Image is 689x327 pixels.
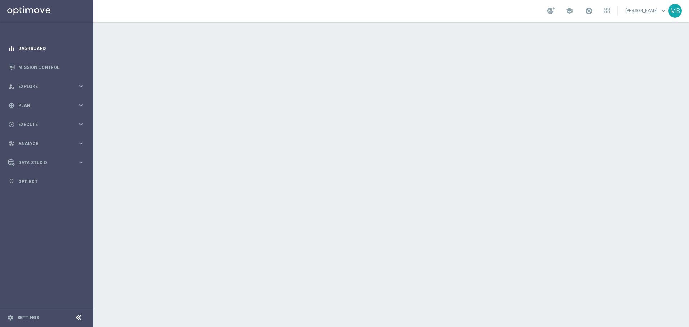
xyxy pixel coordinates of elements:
[566,7,573,15] span: school
[625,5,668,16] a: [PERSON_NAME]keyboard_arrow_down
[8,121,78,128] div: Execute
[8,122,85,127] button: play_circle_outline Execute keyboard_arrow_right
[8,83,78,90] div: Explore
[660,7,667,15] span: keyboard_arrow_down
[18,172,84,191] a: Optibot
[8,159,78,166] div: Data Studio
[8,84,85,89] button: person_search Explore keyboard_arrow_right
[8,140,78,147] div: Analyze
[8,160,85,165] button: Data Studio keyboard_arrow_right
[17,316,39,320] a: Settings
[18,103,78,108] span: Plan
[18,141,78,146] span: Analyze
[8,121,15,128] i: play_circle_outline
[8,45,15,52] i: equalizer
[18,58,84,77] a: Mission Control
[8,141,85,146] button: track_changes Analyze keyboard_arrow_right
[78,102,84,109] i: keyboard_arrow_right
[8,46,85,51] button: equalizer Dashboard
[8,140,15,147] i: track_changes
[8,65,85,70] button: Mission Control
[8,178,15,185] i: lightbulb
[8,58,84,77] div: Mission Control
[78,140,84,147] i: keyboard_arrow_right
[8,179,85,184] button: lightbulb Optibot
[78,121,84,128] i: keyboard_arrow_right
[18,122,78,127] span: Execute
[668,4,682,18] div: MB
[8,102,78,109] div: Plan
[78,83,84,90] i: keyboard_arrow_right
[8,103,85,108] button: gps_fixed Plan keyboard_arrow_right
[18,160,78,165] span: Data Studio
[8,39,84,58] div: Dashboard
[8,172,84,191] div: Optibot
[8,102,15,109] i: gps_fixed
[7,314,14,321] i: settings
[18,39,84,58] a: Dashboard
[18,84,78,89] span: Explore
[8,83,15,90] i: person_search
[78,159,84,166] i: keyboard_arrow_right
